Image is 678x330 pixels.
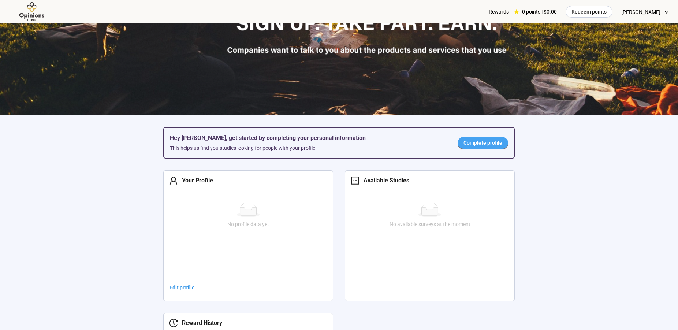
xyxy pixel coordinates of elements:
span: Edit profile [169,283,195,292]
span: down [664,10,669,15]
a: Complete profile [458,137,508,149]
div: No profile data yet [167,220,330,228]
a: Edit profile [164,282,201,293]
span: star [514,9,519,14]
button: Redeem points [566,6,612,18]
div: This helps us find you studies looking for people with your profile [170,144,446,152]
div: Your Profile [178,176,213,185]
div: Reward History [178,318,222,327]
div: Available Studies [360,176,409,185]
span: [PERSON_NAME] [621,0,660,24]
span: profile [351,176,360,185]
span: Redeem points [571,8,607,16]
span: history [169,319,178,327]
span: Complete profile [463,139,502,147]
span: user [169,176,178,185]
h5: Hey [PERSON_NAME], get started by completing your personal information [170,134,446,142]
div: No available surveys at the moment [348,220,511,228]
